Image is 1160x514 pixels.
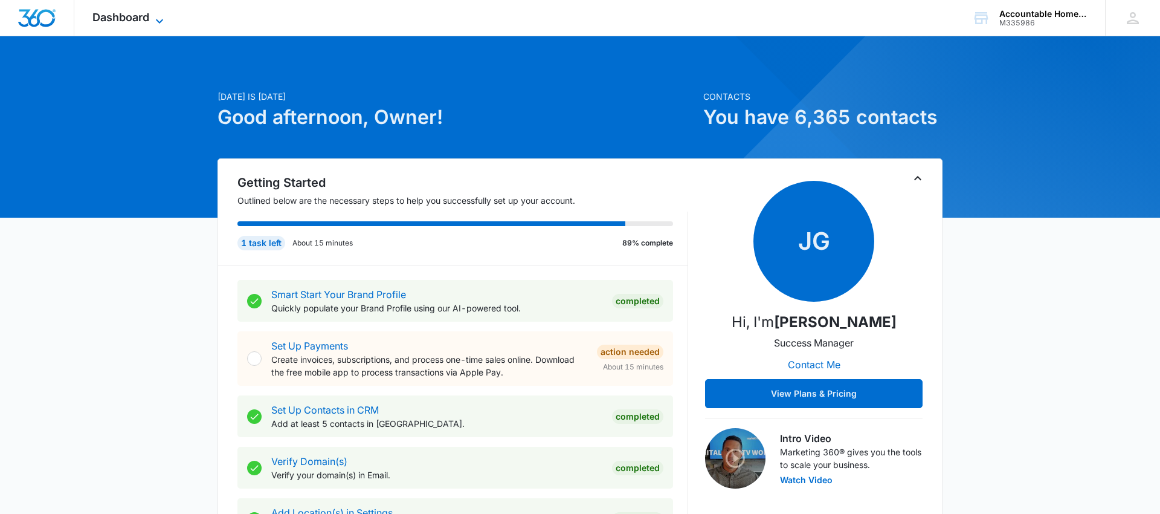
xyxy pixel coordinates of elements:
p: [DATE] is [DATE] [217,90,696,103]
p: Contacts [703,90,942,103]
h3: Intro Video [780,431,923,446]
button: Contact Me [776,350,852,379]
p: Marketing 360® gives you the tools to scale your business. [780,446,923,471]
span: About 15 minutes [603,362,663,372]
p: Verify your domain(s) in Email. [271,469,602,481]
h1: Good afternoon, Owner! [217,103,696,132]
div: Completed [612,409,663,424]
p: 89% complete [622,238,673,249]
span: JG [753,181,874,302]
p: Success Manager [774,336,854,350]
div: 1 task left [237,236,285,250]
button: Toggle Collapse [910,171,925,186]
div: account id [999,19,1087,27]
a: Set Up Payments [271,340,348,352]
img: Intro Video [705,428,765,489]
p: Outlined below are the necessary steps to help you successfully set up your account. [237,194,688,207]
p: Add at least 5 contacts in [GEOGRAPHIC_DATA]. [271,417,602,430]
a: Set Up Contacts in CRM [271,404,379,416]
div: Action Needed [597,345,663,359]
p: About 15 minutes [292,238,353,249]
div: account name [999,9,1087,19]
button: View Plans & Pricing [705,379,923,408]
span: Dashboard [92,11,149,24]
p: Create invoices, subscriptions, and process one-time sales online. Download the free mobile app t... [271,353,587,379]
h1: You have 6,365 contacts [703,103,942,132]
p: Quickly populate your Brand Profile using our AI-powered tool. [271,302,602,314]
p: Hi, I'm [732,311,897,333]
button: Watch Video [780,476,833,484]
div: Completed [612,461,663,475]
a: Smart Start Your Brand Profile [271,288,406,301]
div: Completed [612,294,663,308]
strong: [PERSON_NAME] [774,313,897,331]
h2: Getting Started [237,174,688,192]
a: Verify Domain(s) [271,455,347,467]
